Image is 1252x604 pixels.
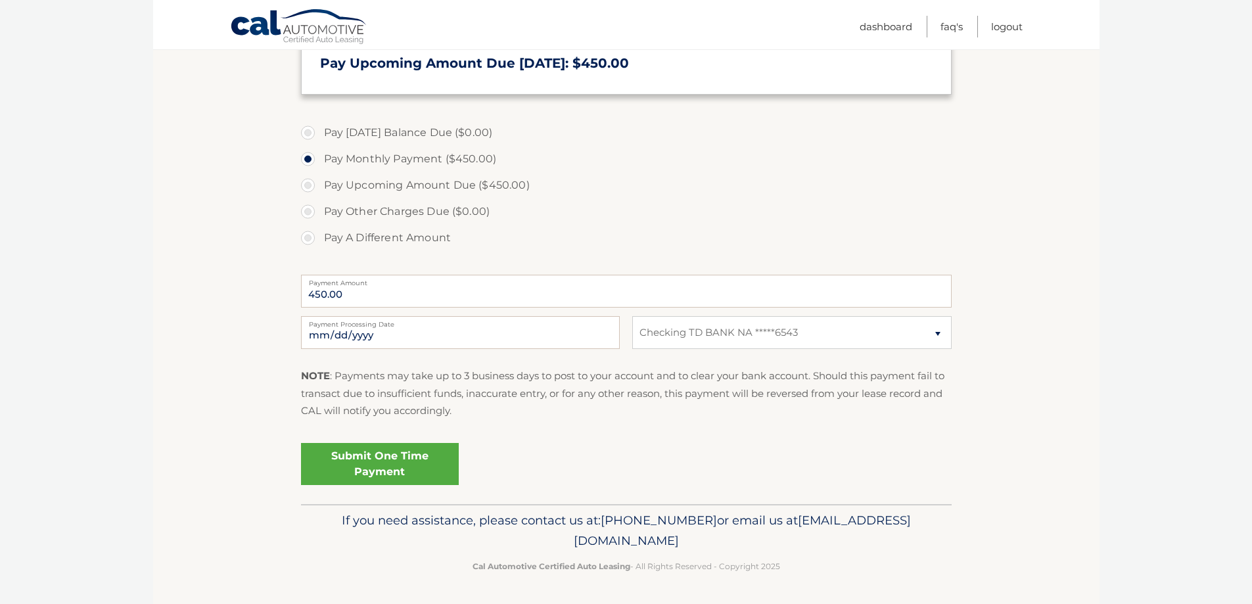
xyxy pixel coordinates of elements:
[301,275,952,308] input: Payment Amount
[230,9,368,47] a: Cal Automotive
[301,275,952,285] label: Payment Amount
[301,316,620,349] input: Payment Date
[991,16,1023,37] a: Logout
[310,559,943,573] p: - All Rights Reserved - Copyright 2025
[301,369,330,382] strong: NOTE
[301,198,952,225] label: Pay Other Charges Due ($0.00)
[301,316,620,327] label: Payment Processing Date
[473,561,630,571] strong: Cal Automotive Certified Auto Leasing
[940,16,963,37] a: FAQ's
[301,120,952,146] label: Pay [DATE] Balance Due ($0.00)
[310,510,943,552] p: If you need assistance, please contact us at: or email us at
[301,367,952,419] p: : Payments may take up to 3 business days to post to your account and to clear your bank account....
[301,443,459,485] a: Submit One Time Payment
[320,55,933,72] h3: Pay Upcoming Amount Due [DATE]: $450.00
[301,146,952,172] label: Pay Monthly Payment ($450.00)
[301,172,952,198] label: Pay Upcoming Amount Due ($450.00)
[301,225,952,251] label: Pay A Different Amount
[601,513,717,528] span: [PHONE_NUMBER]
[860,16,912,37] a: Dashboard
